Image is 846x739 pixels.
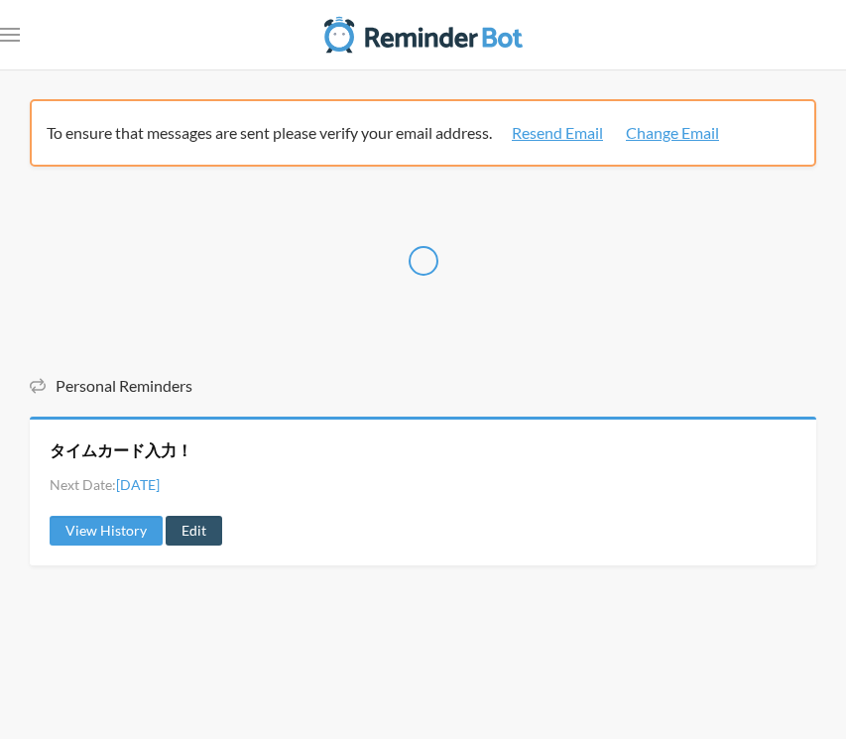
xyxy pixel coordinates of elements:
[324,15,523,55] img: Reminder Bot
[512,121,603,145] a: Resend Email
[47,121,786,145] p: To ensure that messages are sent please verify your email address.
[166,516,222,546] a: Edit
[50,439,192,461] a: タイムカード入力！
[116,476,160,493] span: [DATE]
[30,375,816,397] h5: Personal Reminders
[50,516,163,546] a: View History
[50,474,160,495] li: Next Date:
[626,121,719,145] a: Change Email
